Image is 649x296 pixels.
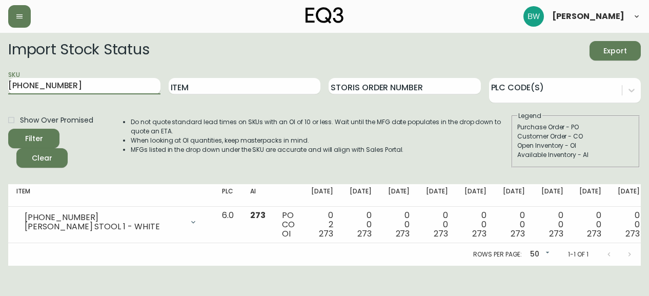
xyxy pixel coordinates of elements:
div: 0 0 [618,211,640,239]
th: Item [8,184,214,207]
div: [PHONE_NUMBER][PERSON_NAME] STOOL 1 - WHITE [16,211,206,233]
div: 0 0 [464,211,486,239]
span: 273 [319,228,333,240]
div: PO CO [282,211,295,239]
th: [DATE] [418,184,456,207]
span: Clear [25,152,59,165]
th: PLC [214,184,242,207]
th: [DATE] [380,184,418,207]
h2: Import Stock Status [8,41,149,61]
li: MFGs listed in the drop down under the SKU are accurate and will align with Sales Portal. [131,145,511,154]
th: [DATE] [610,184,648,207]
div: [PERSON_NAME] STOOL 1 - WHITE [25,222,183,231]
th: [DATE] [303,184,341,207]
span: 273 [434,228,448,240]
th: [DATE] [341,184,380,207]
div: 50 [526,246,552,263]
span: Show Over Promised [20,115,93,126]
legend: Legend [517,111,542,121]
div: 0 0 [579,211,601,239]
div: [PHONE_NUMBER] [25,213,183,222]
p: Rows per page: [473,250,522,259]
div: 0 2 [311,211,333,239]
img: 7b75157fabbcd422b2f830af70e21378 [523,6,544,27]
li: Do not quote standard lead times on SKUs with an OI of 10 or less. Wait until the MFG date popula... [131,117,511,136]
th: [DATE] [456,184,495,207]
span: 273 [625,228,640,240]
div: Customer Order - CO [517,132,634,141]
img: logo [306,7,343,24]
div: Available Inventory - AI [517,150,634,160]
span: 273 [357,228,372,240]
span: OI [282,228,291,240]
span: 273 [587,228,601,240]
button: Clear [16,148,68,168]
div: 0 0 [350,211,372,239]
div: Purchase Order - PO [517,123,634,132]
th: [DATE] [571,184,610,207]
span: 273 [511,228,525,240]
button: Export [590,41,641,61]
div: Filter [25,132,43,145]
td: 6.0 [214,207,242,243]
th: [DATE] [495,184,533,207]
div: 0 0 [503,211,525,239]
span: 273 [549,228,563,240]
th: [DATE] [533,184,572,207]
button: Filter [8,129,59,148]
div: 0 0 [541,211,563,239]
div: Open Inventory - OI [517,141,634,150]
th: AI [242,184,274,207]
div: 0 0 [388,211,410,239]
span: 273 [250,209,266,221]
p: 1-1 of 1 [568,250,589,259]
span: [PERSON_NAME] [552,12,624,21]
span: 273 [472,228,486,240]
span: 273 [396,228,410,240]
li: When looking at OI quantities, keep masterpacks in mind. [131,136,511,145]
div: 0 0 [426,211,448,239]
span: Export [598,45,633,57]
